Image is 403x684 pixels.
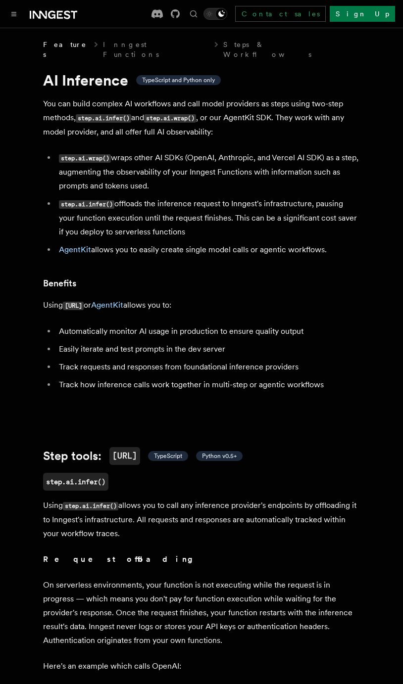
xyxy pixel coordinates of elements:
[43,71,360,89] h1: AI Inference
[56,151,360,193] li: wraps other AI SDKs (OpenAI, Anthropic, and Vercel AI SDK) as a step, augmenting the observabilit...
[43,659,360,673] p: Here's an example which calls OpenAI:
[56,378,360,392] li: Track how inference calls work together in multi-step or agentic workflows
[63,302,84,310] code: [URL]
[154,452,182,460] span: TypeScript
[43,298,360,313] p: Using or allows you to:
[59,154,111,163] code: step.ai.wrap()
[43,554,200,564] strong: Request offloading
[56,360,360,374] li: Track requests and responses from foundational inference providers
[76,114,131,123] code: step.ai.infer()
[91,300,123,310] a: AgentKit
[43,578,360,647] p: On serverless environments, your function is not executing while the request is in progress — whi...
[203,8,227,20] button: Toggle dark mode
[43,499,360,541] p: Using allows you to call any inference provider's endpoints by offloading it to Inngest's infrast...
[109,447,140,465] code: [URL]
[144,114,196,123] code: step.ai.wrap()
[56,243,360,257] li: allows you to easily create single model calls or agentic workflows.
[8,8,20,20] button: Toggle navigation
[43,276,76,290] a: Benefits
[43,40,89,59] span: Features
[56,342,360,356] li: Easily iterate and test prompts in the dev server
[142,76,215,84] span: TypeScript and Python only
[43,97,360,139] p: You can build complex AI workflows and call model providers as steps using two-step methods, and ...
[59,245,91,254] a: AgentKit
[43,447,243,465] a: Step tools:[URL] TypeScript Python v0.5+
[56,197,360,239] li: offloads the inference request to Inngest's infrastructure, pausing your function execution until...
[56,324,360,338] li: Automatically monitor AI usage in production to ensure quality output
[43,473,108,491] a: step.ai.infer()
[235,6,326,22] a: Contact sales
[188,8,200,20] button: Find something...
[202,452,237,460] span: Python v0.5+
[103,40,209,59] a: Inngest Functions
[223,40,360,59] a: Steps & Workflows
[330,6,395,22] a: Sign Up
[63,502,118,510] code: step.ai.infer()
[59,200,114,209] code: step.ai.infer()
